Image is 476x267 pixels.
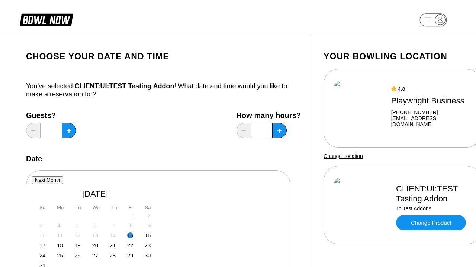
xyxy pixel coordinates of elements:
div: We [93,205,100,210]
div: Choose Friday, August 29th, 2025 [127,252,134,258]
span: CLIENT:UI:TEST Testing Addon [74,82,174,90]
div: Not available Friday, August 1st, 2025 [132,212,135,218]
a: Change Product [396,215,466,230]
div: Not available Saturday, August 9th, 2025 [148,222,151,228]
div: [DATE] [38,189,153,199]
label: Guests? [26,111,76,119]
label: How many hours? [237,111,301,119]
div: Not available Thursday, August 7th, 2025 [112,222,115,228]
div: Not available Monday, August 4th, 2025 [58,222,61,228]
div: Not available Tuesday, August 5th, 2025 [75,222,78,228]
div: Playwright Business [391,96,472,106]
div: Choose Monday, August 25th, 2025 [57,252,63,258]
div: Tu [75,205,81,210]
div: Not available Wednesday, August 13th, 2025 [92,232,98,238]
div: Fr [129,205,133,210]
div: Choose Saturday, August 30th, 2025 [145,252,151,258]
div: Mo [57,205,64,210]
div: Th [111,205,117,210]
div: Not available Friday, August 8th, 2025 [130,222,133,228]
span: Next Month [35,177,60,183]
div: Choose Tuesday, August 19th, 2025 [74,242,81,248]
div: Choose Friday, August 15th, 2025 [127,232,134,238]
div: Su [39,205,45,210]
div: Choose Sunday, August 17th, 2025 [39,242,46,248]
div: Not available Sunday, August 3rd, 2025 [39,222,42,228]
div: Sa [145,205,151,210]
div: Not available Saturday, August 2nd, 2025 [148,212,151,218]
div: You’ve selected ! What date and time would you like to make a reservation for? [26,82,301,98]
div: Choose Wednesday, August 20th, 2025 [92,242,98,248]
div: Not available Tuesday, August 12th, 2025 [74,232,81,238]
div: Choose Thursday, August 28th, 2025 [110,252,116,258]
button: Next Month [32,176,63,184]
div: Not available Wednesday, August 6th, 2025 [94,222,97,228]
div: [PHONE_NUMBER] [391,109,472,115]
div: Not available Thursday, August 14th, 2025 [110,232,116,238]
div: Choose Tuesday, August 26th, 2025 [74,252,81,258]
div: To Test Addons [396,205,472,211]
div: Choose Friday, August 22nd, 2025 [127,242,134,248]
div: Not available Sunday, August 10th, 2025 [39,232,46,238]
label: Date [26,155,42,163]
div: Choose Monday, August 18th, 2025 [57,242,63,248]
div: Choose Thursday, August 21st, 2025 [110,242,116,248]
h1: Choose your Date and time [26,51,301,62]
a: [EMAIL_ADDRESS][DOMAIN_NAME] [391,115,472,127]
div: Not available Monday, August 11th, 2025 [57,232,63,238]
a: Change Location [324,153,363,159]
img: Playwright Business [334,80,385,136]
div: Choose Saturday, August 23rd, 2025 [145,242,151,248]
div: CLIENT:UI:TEST Testing Addon [396,184,472,204]
div: 4.8 [391,86,472,92]
img: CLIENT:UI:TEST Testing Addon [334,177,389,233]
div: Choose Sunday, August 24th, 2025 [39,252,46,258]
div: Choose Wednesday, August 27th, 2025 [92,252,98,258]
div: Choose Saturday, August 16th, 2025 [145,232,151,238]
